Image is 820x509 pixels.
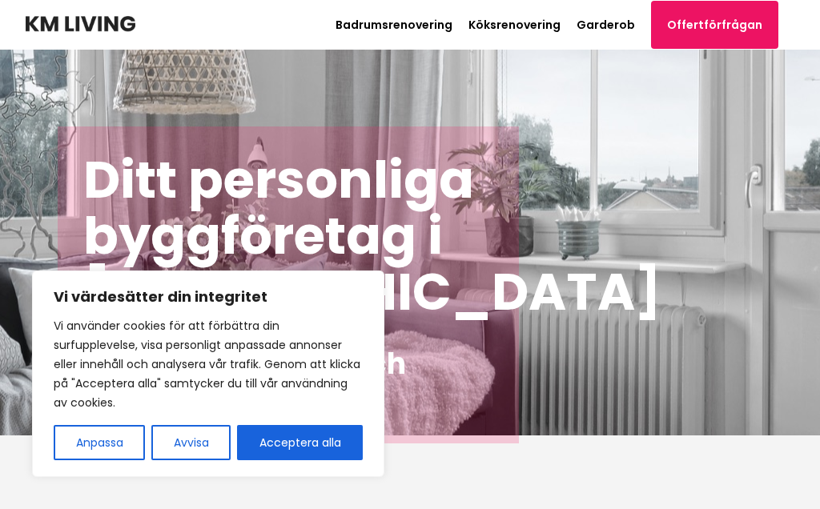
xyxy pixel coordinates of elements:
img: KM Living [26,16,135,32]
a: Offertförfrågan [651,1,778,49]
a: Garderob [577,17,635,33]
button: Acceptera alla [237,425,363,460]
button: Anpassa [54,425,145,460]
p: Vi använder cookies för att förbättra din surfupplevelse, visa personligt anpassade annonser elle... [54,316,363,412]
p: Vi värdesätter din integritet [54,287,363,307]
a: Köksrenovering [468,17,561,33]
a: Badrumsrenovering [336,17,452,33]
button: Avvisa [151,425,231,460]
h1: Ditt personliga byggföretag i [GEOGRAPHIC_DATA] [83,152,493,320]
